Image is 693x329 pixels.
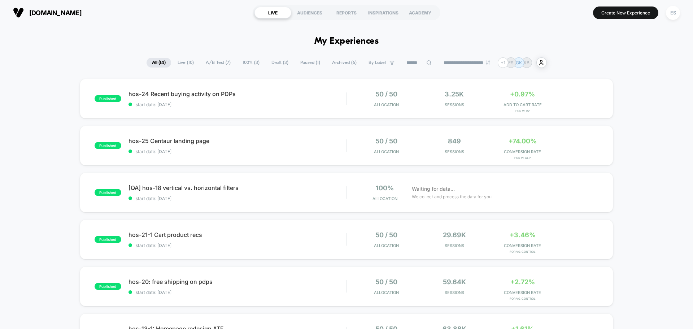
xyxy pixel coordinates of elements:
div: REPORTS [328,7,365,18]
span: Allocation [374,102,399,107]
span: 50 / 50 [375,231,397,239]
span: Sessions [422,243,487,248]
button: [DOMAIN_NAME] [11,7,84,18]
span: CONVERSION RATE [490,243,555,248]
span: start date: [DATE] [128,290,346,295]
span: 100% [376,184,394,192]
img: end [486,60,490,65]
span: published [95,142,121,149]
span: published [95,189,121,196]
span: Waiting for data... [412,185,455,193]
span: Sessions [422,149,487,154]
span: start date: [DATE] [128,196,346,201]
span: Paused ( 1 ) [295,58,326,68]
div: ACADEMY [402,7,439,18]
span: Allocation [374,290,399,295]
span: 100% ( 3 ) [237,58,265,68]
span: CONVERSION RATE [490,149,555,154]
span: for v0: control [490,250,555,254]
span: [DOMAIN_NAME] [29,9,82,17]
p: GK [516,60,522,65]
div: INSPIRATIONS [365,7,402,18]
span: Sessions [422,102,487,107]
span: 50 / 50 [375,137,397,145]
span: 59.64k [443,278,466,286]
span: Draft ( 3 ) [266,58,294,68]
span: CONVERSION RATE [490,290,555,295]
span: hos-25 Centaur landing page [128,137,346,144]
div: ES [666,6,680,20]
div: AUDIENCES [291,7,328,18]
span: for v0: control [490,297,555,300]
span: hos-24 Recent buying activity on PDPs [128,90,346,98]
span: ADD TO CART RATE [490,102,555,107]
div: + 1 [498,57,508,68]
span: +2.72% [510,278,535,286]
span: We collect and process the data for you [412,193,492,200]
span: Allocation [372,196,397,201]
span: hos-20: free shipping on pdps [128,278,346,285]
span: By Label [369,60,386,65]
span: for v1 rv [490,109,555,113]
span: published [95,283,121,290]
span: Archived ( 6 ) [327,58,362,68]
span: Allocation [374,149,399,154]
span: A/B Test ( 7 ) [200,58,236,68]
span: All ( 14 ) [147,58,171,68]
img: Visually logo [13,7,24,18]
span: start date: [DATE] [128,243,346,248]
button: ES [664,5,682,20]
span: 29.69k [443,231,466,239]
span: start date: [DATE] [128,102,346,107]
span: 50 / 50 [375,90,397,98]
span: Sessions [422,290,487,295]
span: [QA] hos-18 vertical vs. horizontal filters [128,184,346,191]
span: Live ( 10 ) [172,58,199,68]
span: start date: [DATE] [128,149,346,154]
h1: My Experiences [314,36,379,47]
span: for v1 clp [490,156,555,160]
span: 849 [448,137,461,145]
div: LIVE [254,7,291,18]
span: Allocation [374,243,399,248]
span: published [95,236,121,243]
span: hos-21-1 Cart product recs [128,231,346,238]
p: KB [524,60,529,65]
span: +74.00% [509,137,537,145]
button: Create New Experience [593,7,658,19]
p: ES [508,60,514,65]
span: +3.46% [510,231,536,239]
span: 3.25k [445,90,464,98]
span: published [95,95,121,102]
span: +0.97% [510,90,535,98]
span: 50 / 50 [375,278,397,286]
